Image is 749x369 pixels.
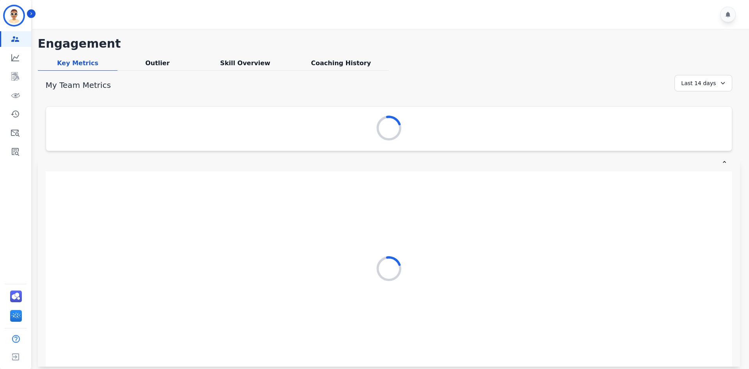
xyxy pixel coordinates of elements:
div: Last 14 days [674,75,732,91]
div: Skill Overview [197,59,293,71]
div: Key Metrics [38,59,118,71]
div: Coaching History [293,59,389,71]
h1: My Team Metrics [46,80,111,91]
img: Bordered avatar [5,6,23,25]
div: Outlier [117,59,197,71]
h1: Engagement [38,37,740,51]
